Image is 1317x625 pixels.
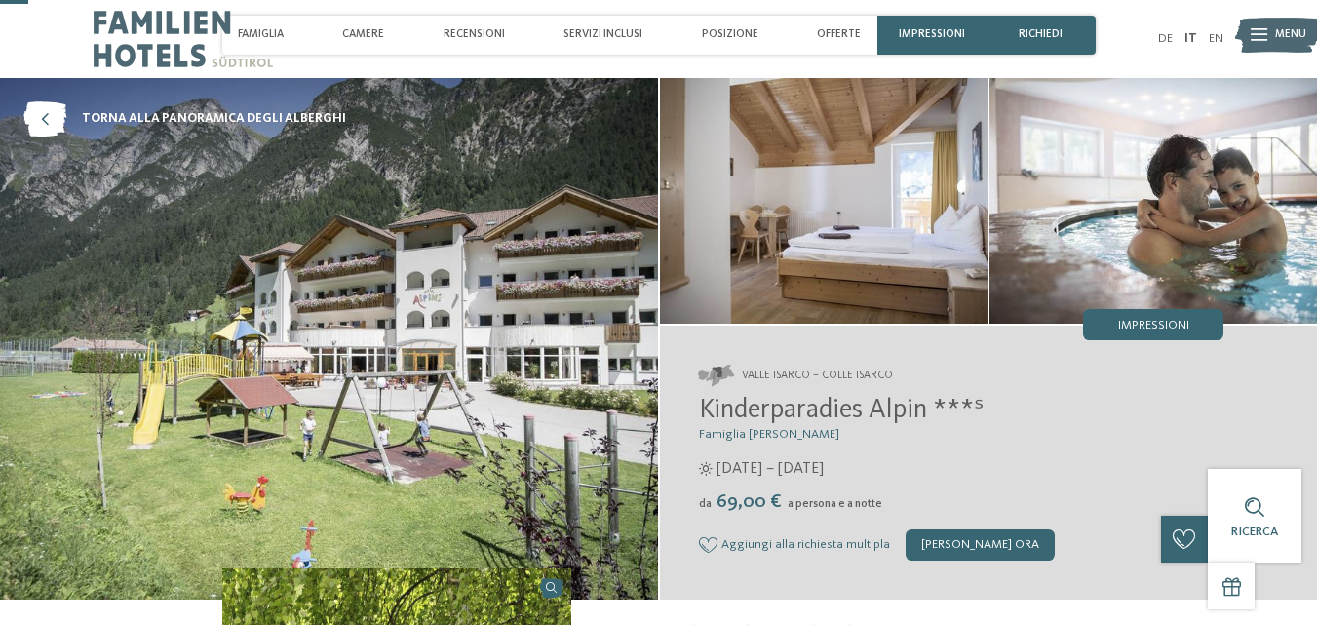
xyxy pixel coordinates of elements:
span: Impressioni [1118,320,1189,332]
span: da [699,498,712,510]
span: 69,00 € [714,492,786,512]
a: torna alla panoramica degli alberghi [23,101,346,137]
span: Menu [1275,27,1306,43]
a: IT [1184,32,1197,45]
span: Famiglia [PERSON_NAME] [699,428,839,441]
i: Orari d'apertura estate [699,462,713,476]
a: EN [1209,32,1223,45]
span: Kinderparadies Alpin ***ˢ [699,397,984,424]
span: Valle Isarco – Colle Isarco [742,369,893,384]
img: Il family hotel a Vipiteno per veri intenditori [660,78,988,324]
a: DE [1158,32,1173,45]
span: Ricerca [1231,526,1278,538]
span: Aggiungi alla richiesta multipla [721,538,890,552]
span: torna alla panoramica degli alberghi [82,110,346,128]
img: Il family hotel a Vipiteno per veri intenditori [989,78,1317,324]
span: a persona e a notte [788,498,882,510]
span: [DATE] – [DATE] [717,458,824,480]
div: [PERSON_NAME] ora [906,529,1055,561]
